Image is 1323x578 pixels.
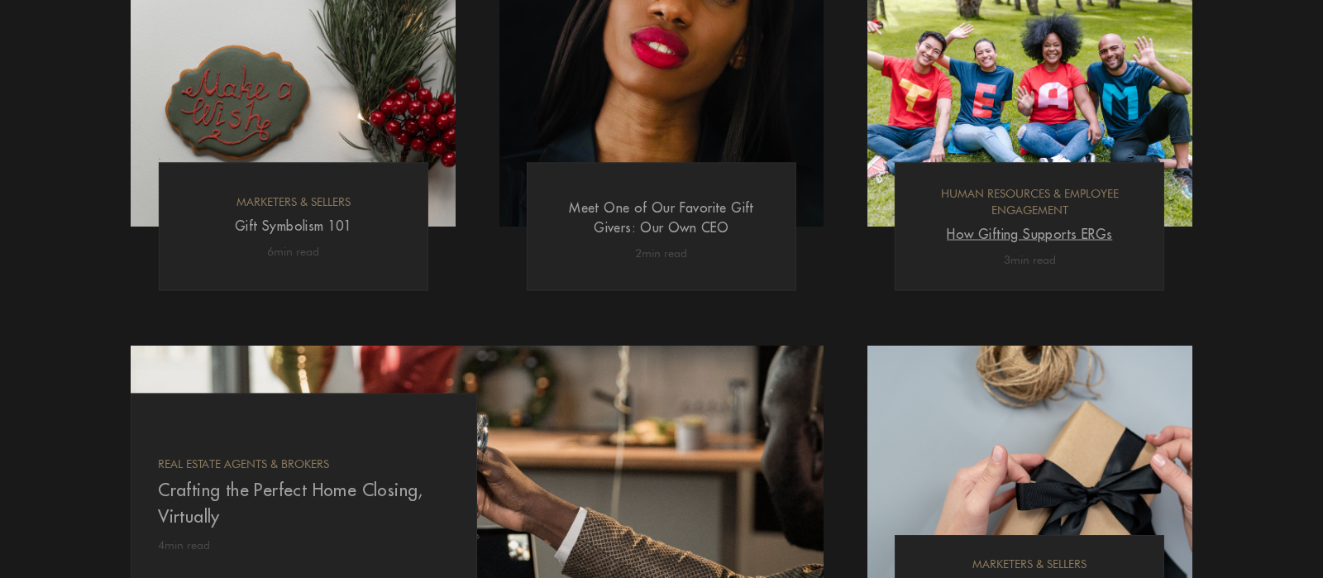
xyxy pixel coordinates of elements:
[1010,253,1056,266] span: min read
[922,185,1137,218] div: Human Resources & Employee Engagement
[186,243,401,260] div: 6
[165,538,210,552] span: min read
[274,245,319,258] span: min read
[554,245,769,261] div: 2
[642,246,687,260] span: min read
[947,225,1112,241] a: How Gifting Supports ERGs
[922,556,1137,572] div: Marketers & Sellers
[158,479,423,527] a: Crafting the Perfect Home Closing, Virtually
[158,537,450,553] div: 4
[235,217,351,233] a: Gift Symbolism 101
[922,251,1137,268] div: 3
[186,193,401,210] div: Marketers & Sellers
[569,198,754,235] a: Meet One of Our Favorite Gift Givers: Our Own CEO
[158,456,450,472] div: Real Estate Agents & Brokers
